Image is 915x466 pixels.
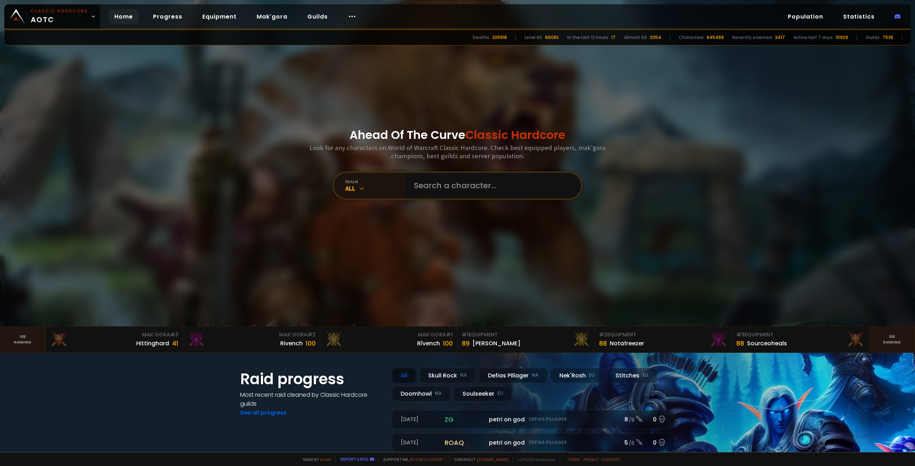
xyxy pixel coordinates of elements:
div: Rivench [280,339,303,348]
div: 17 [611,34,615,41]
div: All [345,184,405,192]
div: 10929 [836,34,848,41]
div: Equipment [736,331,865,339]
small: EU [589,372,595,379]
small: NA [460,372,467,379]
a: [DATE]zgpetri on godDefias Pillager8 /90 [392,410,675,429]
a: Statistics [837,9,880,24]
a: #3Equipment88Sourceoheals [732,327,869,352]
div: Characters [679,34,704,41]
small: EU [642,372,648,379]
span: v. d752d5 - production [513,457,555,462]
a: Privacy [583,457,599,462]
div: 7538 [882,34,893,41]
div: Stitches [607,368,657,383]
a: See all progress [240,409,287,417]
div: Nek'Rosh [550,368,604,383]
div: 205818 [492,34,507,41]
div: All [392,368,416,383]
div: Rîvench [417,339,440,348]
div: Active last 7 days [793,34,833,41]
a: Consent [602,457,620,462]
div: 41 [172,339,178,348]
div: Sourceoheals [747,339,787,348]
h4: Most recent raid cleaned by Classic Hardcore guilds [240,390,383,408]
div: Mak'Gora [187,331,316,339]
div: Equipment [462,331,590,339]
span: Classic Hardcore [465,127,565,143]
h1: Ahead Of The Curve [350,126,565,144]
a: Guilds [302,9,333,24]
a: Mak'Gora#1Rîvench100 [320,327,457,352]
small: EU [497,390,503,397]
h3: Look for any characters on World of Warcraft Classic Hardcore. Check best equipped players, mak'g... [307,144,608,160]
small: Classic Hardcore [31,8,88,14]
div: Soulseeker [454,386,512,401]
a: [DATE]roaqpetri on godDefias Pillager5 /60 [392,433,675,452]
div: Equipment [599,331,727,339]
div: Hittinghard [136,339,169,348]
div: 88 [599,339,607,348]
a: a fan [320,457,331,462]
div: Deaths [473,34,489,41]
input: Search a character... [410,173,573,199]
small: NA [531,372,539,379]
a: Report a bug [341,456,369,462]
h1: Raid progress [240,368,383,390]
a: Mak'Gora#3Hittinghard41 [46,327,183,352]
small: NA [435,390,442,397]
a: [DOMAIN_NAME] [477,457,508,462]
div: Guilds [866,34,880,41]
div: 88 [736,339,744,348]
div: Doomhowl [392,386,451,401]
a: Progress [147,9,188,24]
span: # 3 [170,331,178,338]
a: Population [782,9,829,24]
div: [PERSON_NAME] [473,339,520,348]
a: Equipment [197,9,242,24]
span: Support me, [379,457,445,462]
div: Skull Rock [419,368,476,383]
div: realm [345,179,405,184]
a: Home [109,9,139,24]
div: Recently scanned [732,34,772,41]
span: # 1 [446,331,453,338]
div: 100 [443,339,453,348]
div: Almost 60 [624,34,647,41]
a: Mak'Gora#2Rivench100 [183,327,320,352]
a: #2Equipment88Notafreezer [595,327,732,352]
div: 100 [306,339,316,348]
div: In the last 12 hours [567,34,608,41]
div: Notafreezer [610,339,644,348]
span: # 3 [736,331,745,338]
a: Terms [567,457,580,462]
div: 2054 [650,34,661,41]
span: Checkout [450,457,508,462]
a: Mak'gora [251,9,293,24]
a: Buy me a coffee [410,457,445,462]
div: 3417 [775,34,785,41]
a: Classic HardcoreAOTC [4,4,100,29]
span: # 2 [599,331,607,338]
div: 66083 [545,34,559,41]
a: Seeranking [869,327,915,352]
div: 89 [462,339,470,348]
div: Defias Pillager [479,368,548,383]
div: Mak'Gora [325,331,453,339]
span: # 2 [307,331,316,338]
div: Mak'Gora [50,331,178,339]
div: Level 60 [524,34,542,41]
span: # 1 [462,331,469,338]
span: AOTC [31,8,88,25]
div: 845468 [707,34,724,41]
a: #1Equipment89[PERSON_NAME] [457,327,595,352]
span: Made by [299,457,331,462]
